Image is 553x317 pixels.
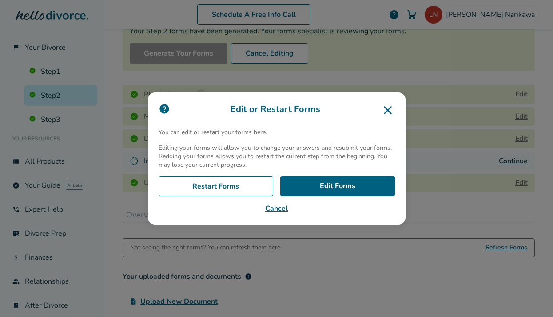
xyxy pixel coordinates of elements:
p: You can edit or restart your forms here. [159,128,395,136]
button: Cancel [159,203,395,214]
h3: Edit or Restart Forms [159,103,395,117]
iframe: Chat Widget [509,274,553,317]
img: icon [159,103,170,115]
a: Edit Forms [280,176,395,197]
a: Restart Forms [159,176,273,197]
p: Editing your forms will allow you to change your answers and resubmit your forms. Redoing your fo... [159,144,395,169]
